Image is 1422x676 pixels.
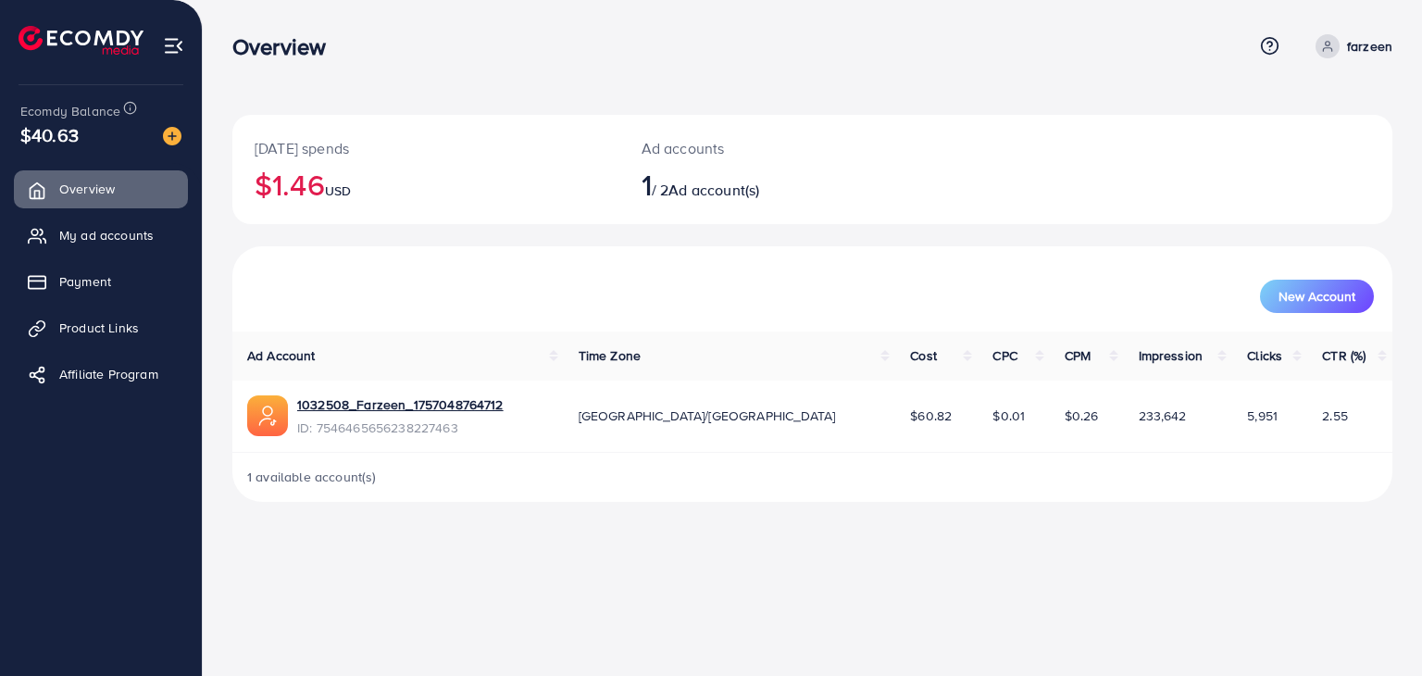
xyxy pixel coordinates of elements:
[59,226,154,244] span: My ad accounts
[14,263,188,300] a: Payment
[247,468,377,486] span: 1 available account(s)
[1065,346,1091,365] span: CPM
[297,395,504,414] a: 1032508_Farzeen_1757048764712
[14,170,188,207] a: Overview
[255,137,597,159] p: [DATE] spends
[579,407,836,425] span: [GEOGRAPHIC_DATA]/[GEOGRAPHIC_DATA]
[1065,407,1099,425] span: $0.26
[642,163,652,206] span: 1
[1247,407,1278,425] span: 5,951
[325,182,351,200] span: USD
[668,180,759,200] span: Ad account(s)
[992,346,1017,365] span: CPC
[247,346,316,365] span: Ad Account
[297,419,504,437] span: ID: 7546465656238227463
[14,309,188,346] a: Product Links
[247,395,288,436] img: ic-ads-acc.e4c84228.svg
[1139,407,1187,425] span: 233,642
[59,319,139,337] span: Product Links
[910,346,937,365] span: Cost
[14,217,188,254] a: My ad accounts
[1322,346,1366,365] span: CTR (%)
[1322,407,1348,425] span: 2.55
[19,26,143,55] img: logo
[20,121,79,148] span: $40.63
[232,33,341,60] h3: Overview
[1347,35,1392,57] p: farzeen
[1247,346,1282,365] span: Clicks
[579,346,641,365] span: Time Zone
[163,127,181,145] img: image
[1279,290,1355,303] span: New Account
[1308,34,1392,58] a: farzeen
[1139,346,1204,365] span: Impression
[255,167,597,202] h2: $1.46
[163,35,184,56] img: menu
[642,167,887,202] h2: / 2
[59,365,158,383] span: Affiliate Program
[910,407,952,425] span: $60.82
[59,272,111,291] span: Payment
[992,407,1025,425] span: $0.01
[59,180,115,198] span: Overview
[642,137,887,159] p: Ad accounts
[20,102,120,120] span: Ecomdy Balance
[14,356,188,393] a: Affiliate Program
[1260,280,1374,313] button: New Account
